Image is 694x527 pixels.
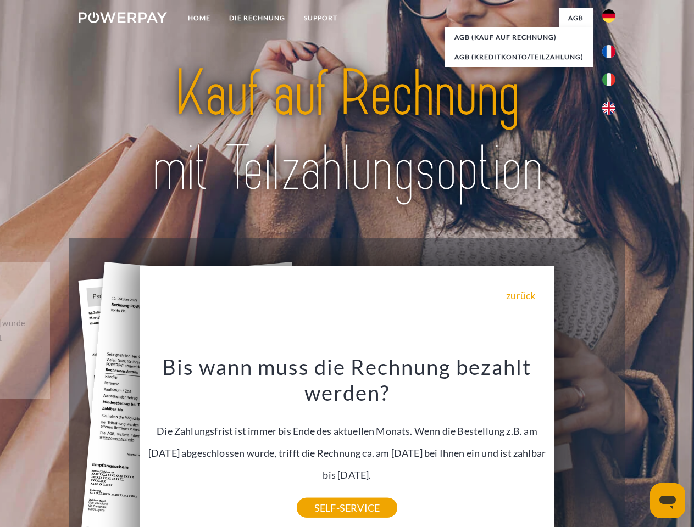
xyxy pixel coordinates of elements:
[602,45,615,58] img: fr
[602,102,615,115] img: en
[147,354,548,508] div: Die Zahlungsfrist ist immer bis Ende des aktuellen Monats. Wenn die Bestellung z.B. am [DATE] abg...
[602,9,615,23] img: de
[295,8,347,28] a: SUPPORT
[650,483,685,518] iframe: Schaltfläche zum Öffnen des Messaging-Fensters
[220,8,295,28] a: DIE RECHNUNG
[559,8,593,28] a: agb
[105,53,589,210] img: title-powerpay_de.svg
[445,27,593,47] a: AGB (Kauf auf Rechnung)
[602,73,615,86] img: it
[79,12,167,23] img: logo-powerpay-white.svg
[147,354,548,406] h3: Bis wann muss die Rechnung bezahlt werden?
[179,8,220,28] a: Home
[297,498,397,518] a: SELF-SERVICE
[506,290,535,300] a: zurück
[445,47,593,67] a: AGB (Kreditkonto/Teilzahlung)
